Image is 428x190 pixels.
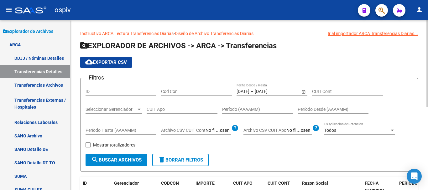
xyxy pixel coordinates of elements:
span: Gerenciador [114,181,139,186]
button: Borrar Filtros [152,154,209,166]
mat-icon: help [231,124,239,132]
span: EXPLORADOR DE ARCHIVOS -> ARCA -> Transferencias [80,41,277,50]
div: Open Intercom Messenger [407,169,422,184]
button: Open calendar [300,88,307,95]
input: Fecha inicio [237,89,249,94]
p: - [80,30,418,37]
input: Archivo CSV CUIT Cont [206,128,231,133]
span: Todos [324,128,336,133]
span: Borrar Filtros [158,157,203,163]
span: Seleccionar Gerenciador [86,107,136,112]
span: Razon Social [302,181,328,186]
span: ID [83,181,87,186]
mat-icon: menu [5,6,13,13]
span: Archivo CSV CUIT Apo [243,128,286,133]
mat-icon: cloud_download [85,58,93,66]
span: PERÍODO [399,181,418,186]
span: Exportar CSV [85,59,127,65]
button: Exportar CSV [80,57,132,68]
span: – [251,89,253,94]
a: Instructivo ARCA Lectura Transferencias Diarias [80,31,174,36]
input: Archivo CSV CUIT Apo [286,128,312,133]
span: CUIT APO [233,181,253,186]
span: - ospiv [50,3,71,17]
span: Buscar Archivos [91,157,142,163]
span: IMPORTE [196,181,215,186]
button: Buscar Archivos [86,154,147,166]
mat-icon: search [91,156,99,163]
span: CODCON [161,181,179,186]
mat-icon: person [415,6,423,13]
mat-icon: help [312,124,320,132]
mat-icon: delete [158,156,165,163]
a: Diseño de Archivo Transferencias Diarias [175,31,253,36]
input: Fecha fin [255,89,285,94]
span: Mostrar totalizadores [93,141,135,149]
span: Explorador de Archivos [3,28,53,35]
span: CUIT CONT [268,181,290,186]
h3: Filtros [86,73,107,82]
div: Ir al importador ARCA Transferencias Diarias... [328,30,418,37]
span: Archivo CSV CUIT Cont [161,128,206,133]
